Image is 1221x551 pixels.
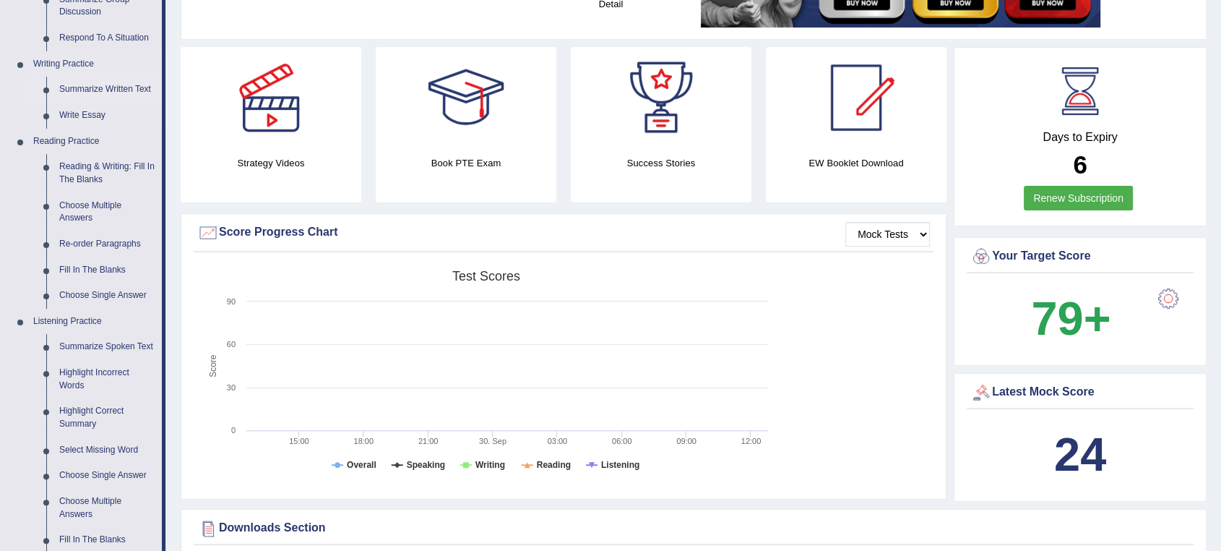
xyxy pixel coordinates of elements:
a: Writing Practice [27,51,162,77]
a: Choose Multiple Answers [53,193,162,231]
h4: EW Booklet Download [766,155,946,171]
a: Highlight Incorrect Words [53,360,162,398]
div: Score Progress Chart [197,222,930,244]
text: 18:00 [354,437,374,445]
h4: Book PTE Exam [376,155,556,171]
text: 21:00 [418,437,439,445]
tspan: Writing [475,460,505,470]
a: Reading Practice [27,129,162,155]
a: Choose Single Answer [53,463,162,489]
text: 60 [227,340,236,349]
b: 6 [1073,150,1087,179]
a: Write Essay [53,103,162,129]
tspan: Speaking [407,460,445,470]
text: 03:00 [548,437,568,445]
a: Choose Single Answer [53,283,162,309]
h4: Strategy Videos [181,155,361,171]
tspan: Listening [601,460,639,470]
div: Your Target Score [970,246,1190,268]
tspan: Score [208,354,218,377]
div: Downloads Section [197,518,1190,539]
a: Fill In The Blanks [53,257,162,283]
a: Summarize Written Text [53,77,162,103]
tspan: Reading [537,460,571,470]
div: Latest Mock Score [970,382,1190,403]
h4: Days to Expiry [970,131,1190,144]
text: 12:00 [741,437,761,445]
text: 90 [227,297,236,306]
text: 06:00 [612,437,632,445]
text: 15:00 [289,437,309,445]
a: Highlight Correct Summary [53,398,162,437]
a: Select Missing Word [53,437,162,464]
a: Re-order Paragraphs [53,231,162,257]
tspan: Overall [347,460,376,470]
text: 30 [227,383,236,392]
b: 24 [1054,428,1106,481]
b: 79+ [1031,292,1110,345]
h4: Success Stories [571,155,751,171]
a: Renew Subscription [1024,186,1133,210]
text: 09:00 [676,437,696,445]
a: Respond To A Situation [53,25,162,51]
a: Reading & Writing: Fill In The Blanks [53,154,162,192]
tspan: 30. Sep [479,437,506,445]
text: 0 [231,426,236,435]
a: Summarize Spoken Text [53,334,162,360]
a: Listening Practice [27,309,162,335]
tspan: Test scores [452,269,520,283]
a: Choose Multiple Answers [53,489,162,527]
